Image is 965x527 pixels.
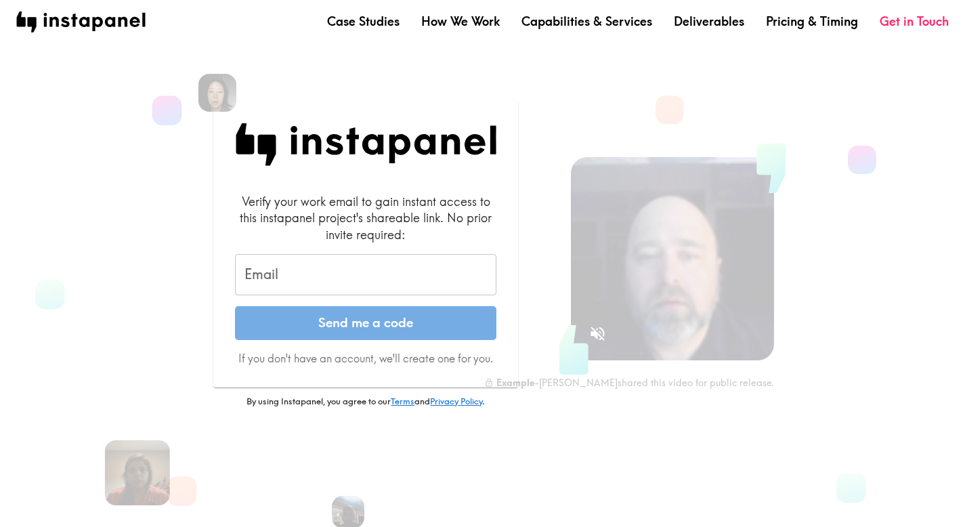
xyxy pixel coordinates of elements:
b: Example [496,377,534,389]
div: Verify your work email to gain instant access to this instapanel project's shareable link. No pri... [235,193,496,243]
p: By using Instapanel, you agree to our and . [213,396,518,408]
a: Terms [391,396,414,406]
img: Instapanel [235,123,496,166]
button: Sound is off [583,319,612,348]
div: - [PERSON_NAME] shared this video for public release. [484,377,774,389]
img: instapanel [16,12,146,33]
a: Deliverables [674,13,744,30]
a: Get in Touch [880,13,949,30]
p: If you don't have an account, we'll create one for you. [235,351,496,366]
img: Trish [104,440,169,505]
a: Pricing & Timing [766,13,858,30]
a: Capabilities & Services [521,13,652,30]
img: Rennie [198,74,236,112]
a: How We Work [421,13,500,30]
a: Privacy Policy [430,396,482,406]
a: Case Studies [327,13,400,30]
button: Send me a code [235,306,496,340]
